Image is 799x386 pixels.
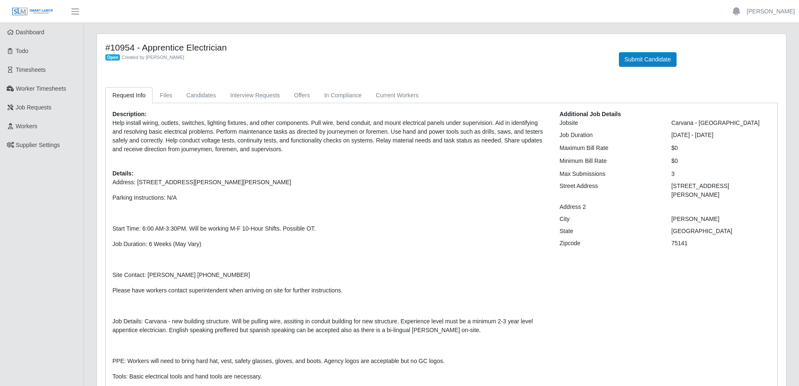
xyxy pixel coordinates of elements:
[553,227,665,236] div: State
[16,123,38,130] span: Workers
[553,203,665,211] div: Address 2
[560,111,621,117] b: Additional Job Details
[16,29,45,36] span: Dashboard
[112,357,547,366] p: PPE: Workers will need to bring hard hat, vest, safety glasses, gloves, and boots. Agency logos a...
[112,224,547,233] p: Start Time: 6:00 AM-3:30PM. Will be working M-F 10-Hour Shifts. Possible OT.
[16,66,46,73] span: Timesheets
[179,87,223,104] a: Candidates
[153,87,179,104] a: Files
[665,119,777,127] div: Carvana - [GEOGRAPHIC_DATA]
[665,227,777,236] div: [GEOGRAPHIC_DATA]
[12,7,53,16] img: SLM Logo
[553,215,665,223] div: City
[553,239,665,248] div: Zipcode
[16,104,52,111] span: Job Requests
[122,55,184,60] span: Created by [PERSON_NAME]
[553,182,665,199] div: Street Address
[112,178,547,187] p: Address: [STREET_ADDRESS][PERSON_NAME][PERSON_NAME]
[112,111,147,117] b: Description:
[16,142,60,148] span: Supplier Settings
[665,215,777,223] div: [PERSON_NAME]
[112,240,547,249] p: Job Duration: 6 Weeks (May Vary)
[112,271,547,279] p: Site Contact: [PERSON_NAME] [PHONE_NUMBER]
[287,87,317,104] a: Offers
[105,42,606,53] h4: #10954 - Apprentice Electrician
[665,131,777,140] div: [DATE] - [DATE]
[223,87,287,104] a: Interview Requests
[112,170,134,177] b: Details:
[665,239,777,248] div: 75141
[16,48,28,54] span: Todo
[105,87,153,104] a: Request Info
[16,85,66,92] span: Worker Timesheets
[553,131,665,140] div: Job Duration
[553,119,665,127] div: Jobsite
[112,119,547,154] p: Help install wiring, outlets, switches, lighting fixtures, and other components. Pull wire, bend ...
[619,52,676,67] button: Submit Candidate
[112,372,547,381] p: Tools: Basic electrical tools and hand tools are necessary.
[112,286,547,295] p: Please have workers contact superintendent when arriving on site for further instructions.
[553,144,665,152] div: Maximum Bill Rate
[112,193,547,202] p: Parking Instructions: N/A
[105,54,120,61] span: Open
[553,157,665,165] div: Minimum Bill Rate
[665,182,777,199] div: [STREET_ADDRESS][PERSON_NAME]
[317,87,369,104] a: In Compliance
[665,144,777,152] div: $0
[665,170,777,178] div: 3
[369,87,425,104] a: Current Workers
[553,170,665,178] div: Max Submissions
[747,7,795,16] a: [PERSON_NAME]
[665,157,777,165] div: $0
[112,317,547,335] p: Job Details: Carvana - new building structure. Will be pulling wire, assiting in conduit building...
